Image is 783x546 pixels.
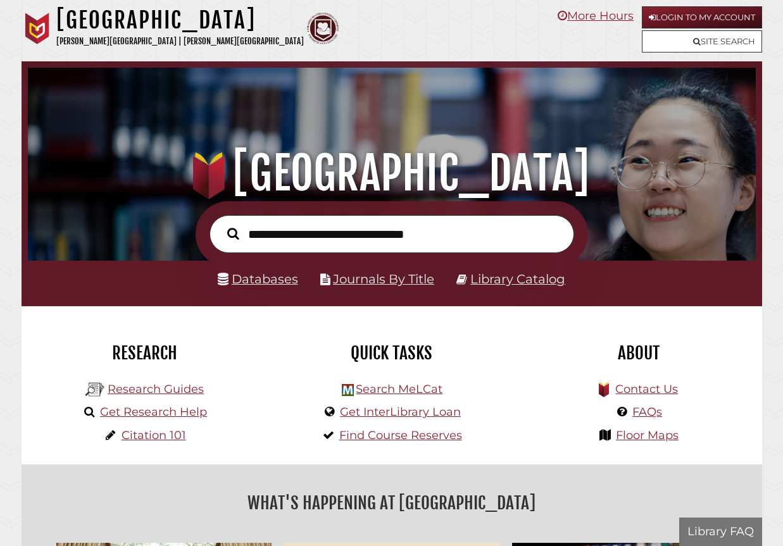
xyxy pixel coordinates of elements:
[558,9,634,23] a: More Hours
[333,271,434,287] a: Journals By Title
[615,382,678,396] a: Contact Us
[100,405,207,419] a: Get Research Help
[218,271,298,287] a: Databases
[307,13,339,44] img: Calvin Theological Seminary
[278,342,506,364] h2: Quick Tasks
[339,428,462,442] a: Find Course Reserves
[31,488,753,518] h2: What's Happening at [GEOGRAPHIC_DATA]
[22,13,53,44] img: Calvin University
[85,380,104,399] img: Hekman Library Logo
[642,6,762,28] a: Login to My Account
[642,30,762,53] a: Site Search
[56,34,304,49] p: [PERSON_NAME][GEOGRAPHIC_DATA] | [PERSON_NAME][GEOGRAPHIC_DATA]
[470,271,565,287] a: Library Catalog
[632,405,662,419] a: FAQs
[525,342,753,364] h2: About
[342,384,354,396] img: Hekman Library Logo
[39,146,744,201] h1: [GEOGRAPHIC_DATA]
[356,382,442,396] a: Search MeLCat
[31,342,259,364] h2: Research
[56,6,304,34] h1: [GEOGRAPHIC_DATA]
[340,405,461,419] a: Get InterLibrary Loan
[122,428,186,442] a: Citation 101
[227,228,239,240] i: Search
[221,225,245,242] button: Search
[108,382,204,396] a: Research Guides
[616,428,679,442] a: Floor Maps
